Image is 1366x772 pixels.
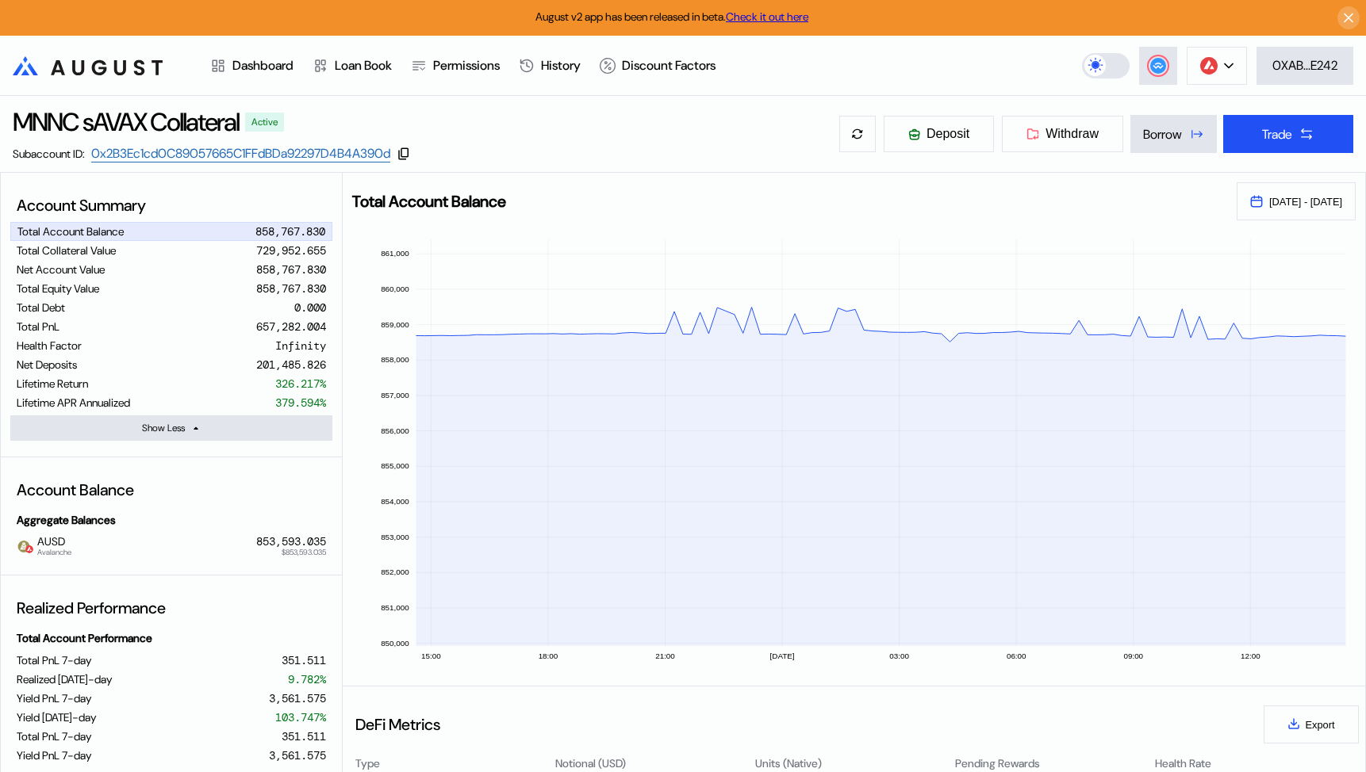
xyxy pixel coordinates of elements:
a: Dashboard [201,36,303,95]
text: 852,000 [381,568,409,577]
div: Pending Rewards [955,756,1040,770]
span: $853,593.035 [282,548,326,556]
img: Circle_Agora_White_on_Olive_1080px.png [17,539,31,553]
div: Total Debt [17,300,65,315]
text: 18:00 [538,652,558,660]
button: Deposit [883,115,995,153]
span: Deposit [927,127,969,141]
text: 859,000 [381,320,409,329]
a: 0x2B3Ec1cd0C89057665C1FFdBDa92297D4B4A390d [91,145,390,162]
div: Units (Native) [755,756,822,770]
div: Total PnL 7-day [17,653,91,667]
a: History [509,36,590,95]
text: 857,000 [381,391,409,399]
div: History [541,57,581,74]
div: 858,767.830 [256,262,326,277]
div: 103.747% [275,710,326,724]
div: Aggregate Balances [10,506,332,533]
div: Discount Factors [622,57,716,74]
img: chain logo [1200,57,1218,75]
text: 858,000 [381,355,409,364]
text: 12:00 [1241,652,1260,660]
div: Realized [DATE]-day [17,672,112,686]
div: Account Summary [10,189,332,222]
div: 657,282.004 [256,319,326,334]
div: Subaccount ID: [13,147,85,161]
text: 06:00 [1007,652,1026,660]
span: August v2 app has been released in beta. [535,10,808,24]
div: 351.511 [282,653,326,667]
div: 201,485.826 [256,357,326,372]
div: Active [251,117,278,128]
text: 855,000 [381,462,409,471]
div: Trade [1262,126,1292,143]
text: 851,000 [381,603,409,612]
div: 3,561.575 [269,691,326,705]
div: Net Deposits [17,357,77,372]
div: MNNC sAVAX Collateral [13,105,239,139]
span: AUSD [31,535,71,556]
text: 854,000 [381,497,409,506]
div: Yield PnL 7-day [17,748,91,762]
div: 379.594% [275,396,326,410]
div: Total Account Performance [10,625,332,652]
div: Type [355,756,380,770]
text: 861,000 [381,249,409,258]
button: Export [1264,705,1359,743]
div: 858,767.830 [255,224,325,239]
a: Discount Factors [590,36,725,95]
div: Total PnL 7-day [17,729,91,743]
text: [DATE] [769,652,794,660]
button: Show Less [10,415,332,441]
text: 03:00 [889,652,909,660]
div: Total Equity Value [17,281,99,296]
div: Infinity [275,338,326,353]
div: 853,593.035 [256,535,326,548]
button: Borrow [1130,115,1217,153]
text: 15:00 [421,652,441,660]
div: Realized Performance [10,591,332,625]
div: Net Account Value [17,262,105,277]
span: Export [1306,719,1335,731]
div: 0.000 [294,300,326,315]
div: Lifetime Return [17,376,88,391]
img: svg%3e [25,545,33,553]
text: 09:00 [1123,652,1143,660]
div: Show Less [142,422,185,434]
span: [DATE] - [DATE] [1269,196,1342,208]
div: Health Factor [17,338,82,353]
button: [DATE] - [DATE] [1237,182,1356,220]
div: 3,561.575 [269,748,326,762]
a: Permissions [401,36,509,95]
text: 853,000 [381,533,409,541]
button: 0XAB...E242 [1257,47,1353,85]
div: 326.217% [275,376,326,391]
div: Account Balance [10,473,332,506]
div: Total Collateral Value [17,243,116,258]
span: Withdraw [1046,127,1099,141]
div: Notional (USD) [555,756,626,770]
text: 860,000 [381,285,409,293]
div: 858,767.830 [256,281,326,296]
a: Check it out here [726,10,808,24]
div: Lifetime APR Annualized [17,396,130,410]
div: Health Rate [1155,756,1211,770]
div: Yield PnL 7-day [17,691,91,705]
button: chain logo [1187,47,1247,85]
div: Yield [DATE]-day [17,710,96,724]
div: Total PnL [17,319,59,334]
div: Total Account Balance [17,224,124,239]
text: 856,000 [381,426,409,435]
a: Loan Book [303,36,401,95]
div: Dashboard [232,57,294,74]
div: Permissions [433,57,500,74]
button: Withdraw [1001,115,1124,153]
div: DeFi Metrics [355,714,440,735]
div: 9.782% [288,672,326,686]
div: 0XAB...E242 [1272,57,1337,74]
text: 21:00 [655,652,675,660]
div: 729,952.655 [256,243,326,258]
text: 850,000 [381,639,409,648]
div: 351.511 [282,729,326,743]
span: Avalanche [37,548,71,556]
